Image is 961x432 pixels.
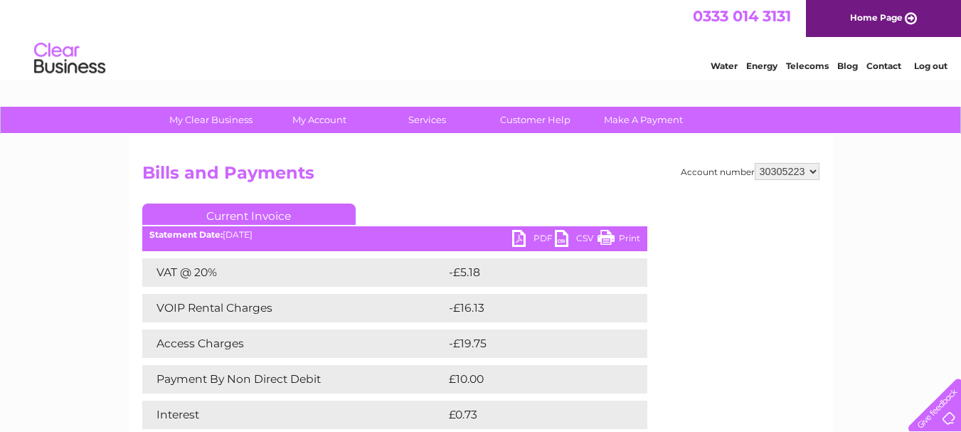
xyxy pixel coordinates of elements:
[142,294,445,322] td: VOIP Rental Charges
[512,230,555,251] a: PDF
[445,401,614,429] td: £0.73
[445,330,620,358] td: -£19.75
[149,229,223,240] b: Statement Date:
[152,107,270,133] a: My Clear Business
[145,8,817,69] div: Clear Business is a trading name of Verastar Limited (registered in [GEOGRAPHIC_DATA] No. 3667643...
[598,230,640,251] a: Print
[681,163,819,180] div: Account number
[260,107,378,133] a: My Account
[142,365,445,394] td: Payment By Non Direct Debit
[555,230,598,251] a: CSV
[142,163,819,190] h2: Bills and Payments
[585,107,702,133] a: Make A Payment
[445,365,618,394] td: £10.00
[786,60,829,71] a: Telecoms
[368,107,486,133] a: Services
[477,107,594,133] a: Customer Help
[142,401,445,429] td: Interest
[837,60,858,71] a: Blog
[445,258,616,287] td: -£5.18
[142,330,445,358] td: Access Charges
[142,258,445,287] td: VAT @ 20%
[142,230,647,240] div: [DATE]
[866,60,901,71] a: Contact
[693,7,791,25] a: 0333 014 3131
[711,60,738,71] a: Water
[142,204,356,225] a: Current Invoice
[746,60,777,71] a: Energy
[914,60,947,71] a: Log out
[33,37,106,80] img: logo.png
[445,294,618,322] td: -£16.13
